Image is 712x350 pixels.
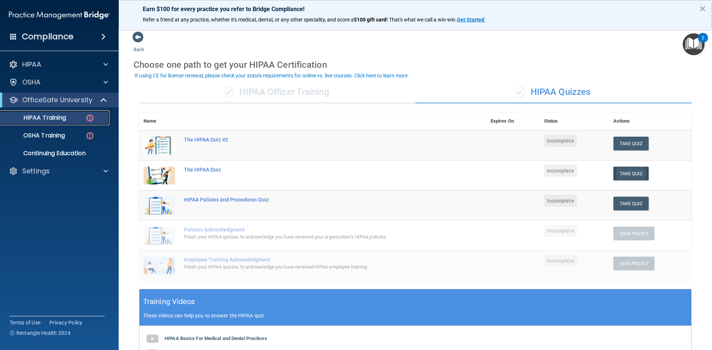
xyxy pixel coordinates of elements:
span: Incomplete [544,195,577,207]
strong: $100 gift card [354,17,386,23]
a: HIPAA [9,60,108,69]
p: HIPAA [22,60,41,69]
b: HIPAA Basics For Medical and Dental Practices [165,336,267,341]
p: Settings [22,167,50,176]
span: ✓ [225,86,233,97]
p: OfficeSafe University [22,96,92,104]
span: Ⓒ Rectangle Health 2024 [10,329,70,337]
a: OfficeSafe University [9,96,108,104]
a: Get Started [457,17,485,23]
div: Employee Training Acknowledgment [184,257,449,263]
th: Status [540,112,609,130]
p: Earn $100 for every practice you refer to Bridge Compliance! [143,6,688,13]
h4: Compliance [22,31,73,42]
a: Terms of Use [10,319,40,326]
th: Actions [609,112,692,130]
img: PMB logo [9,8,110,23]
div: Policies Acknowledgment [184,227,449,233]
button: Sign Policy [613,257,655,270]
button: If using CE for license renewal, please check your state's requirements for online vs. live cours... [133,72,410,79]
button: Take Quiz [613,197,649,210]
span: Incomplete [544,225,577,237]
p: Continuing Education [5,150,106,157]
div: 2 [702,38,704,47]
div: The HIPAA Quiz #2 [184,137,449,143]
img: danger-circle.6113f641.png [85,131,95,140]
img: gray_youtube_icon.38fcd6cc.png [145,331,160,346]
button: Close [699,3,706,14]
div: HIPAA Officer Training [139,81,415,103]
img: danger-circle.6113f641.png [85,113,95,123]
h5: Training Videos [143,295,195,308]
a: OSHA [9,78,108,87]
div: HIPAA Policies and Procedures Quiz [184,197,449,203]
button: Take Quiz [613,167,649,180]
div: If using CE for license renewal, please check your state's requirements for online vs. live cours... [135,73,409,78]
th: Expires On [486,112,540,130]
span: Incomplete [544,135,577,147]
span: ✓ [517,86,525,97]
th: Name [139,112,179,130]
a: Back [133,38,144,52]
span: Incomplete [544,165,577,177]
span: ! That's what we call a win-win. [386,17,457,23]
button: Sign Policy [613,227,655,240]
div: Finish your HIPAA quizzes to acknowledge you have received your organization’s HIPAA policies. [184,233,449,241]
a: Privacy Policy [49,319,83,326]
span: Incomplete [544,255,577,267]
a: Settings [9,167,108,176]
div: Choose one path to get your HIPAA Certification [133,54,697,76]
span: Refer a friend at any practice, whether it's medical, dental, or any other speciality, and score a [143,17,354,23]
strong: Get Started [457,17,484,23]
div: HIPAA Quizzes [415,81,692,103]
p: These videos can help you to answer the HIPAA quiz [143,313,688,319]
div: Finish your HIPAA quizzes to acknowledge you have received HIPAA employee training. [184,263,449,271]
p: HIPAA Training [5,114,66,121]
div: The HIPAA Quiz [184,167,449,173]
p: OSHA [22,78,41,87]
button: Take Quiz [613,137,649,150]
p: OSHA Training [5,132,65,139]
button: Open Resource Center, 2 new notifications [683,33,705,55]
